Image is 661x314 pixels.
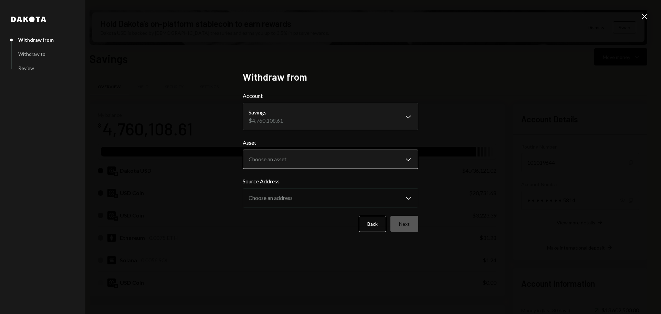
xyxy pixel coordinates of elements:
[18,51,45,57] div: Withdraw to
[18,37,54,43] div: Withdraw from
[18,65,34,71] div: Review
[243,188,418,207] button: Source Address
[243,150,418,169] button: Asset
[243,103,418,130] button: Account
[243,139,418,147] label: Asset
[359,216,386,232] button: Back
[243,70,418,84] h2: Withdraw from
[243,177,418,185] label: Source Address
[243,92,418,100] label: Account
